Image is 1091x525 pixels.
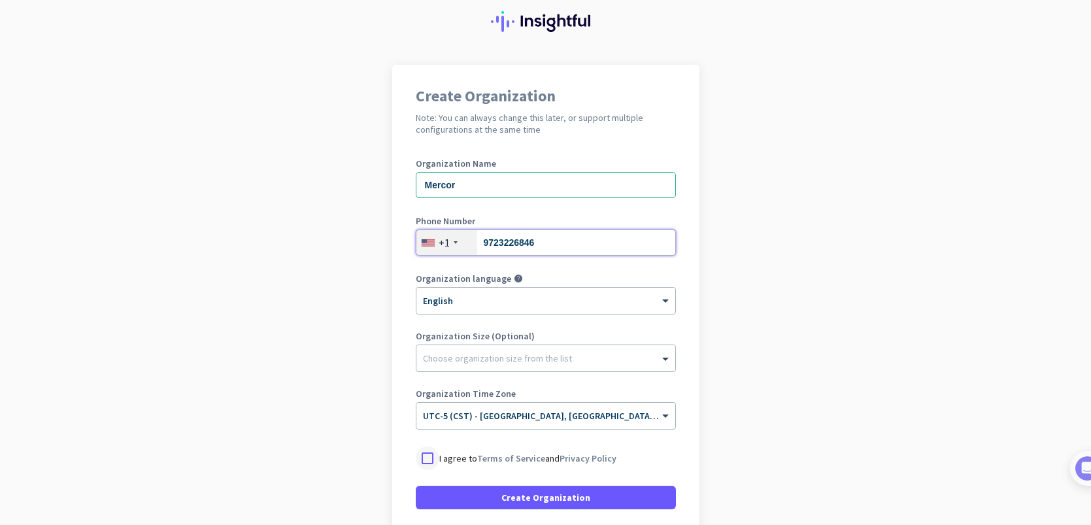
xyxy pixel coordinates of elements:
h1: Create Organization [416,88,676,104]
input: 201-555-0123 [416,229,676,256]
h2: Note: You can always change this later, or support multiple configurations at the same time [416,112,676,135]
p: I agree to and [439,452,616,465]
label: Organization language [416,274,511,283]
div: +1 [439,236,450,249]
label: Organization Time Zone [416,389,676,398]
span: Create Organization [501,491,590,504]
label: Organization Size (Optional) [416,331,676,341]
label: Organization Name [416,159,676,168]
label: Phone Number [416,216,676,226]
a: Terms of Service [477,452,545,464]
i: help [514,274,523,283]
a: Privacy Policy [560,452,616,464]
input: What is the name of your organization? [416,172,676,198]
img: Insightful [491,11,601,32]
button: Create Organization [416,486,676,509]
